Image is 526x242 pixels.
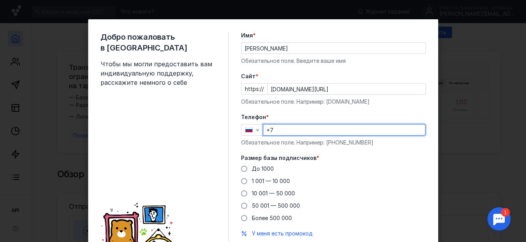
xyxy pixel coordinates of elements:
[241,139,426,146] div: Обязательное поле. Например: [PHONE_NUMBER]
[252,215,292,221] span: Более 500 000
[241,72,256,80] span: Cайт
[252,230,313,237] button: У меня есть промокод
[241,154,317,162] span: Размер базы подписчиков
[252,230,313,237] span: У меня есть промокод
[241,113,266,121] span: Телефон
[252,165,274,172] span: До 1000
[241,32,253,39] span: Имя
[101,32,216,53] span: Добро пожаловать в [GEOGRAPHIC_DATA]
[252,190,295,197] span: 10 001 — 50 000
[252,202,300,209] span: 50 001 — 500 000
[241,57,426,65] div: Обязательное поле. Введите ваше имя
[17,5,26,13] div: 1
[241,98,426,106] div: Обязательное поле. Например: [DOMAIN_NAME]
[252,178,290,184] span: 1 001 — 10 000
[101,59,216,87] span: Чтобы мы могли предоставить вам индивидуальную поддержку, расскажите немного о себе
